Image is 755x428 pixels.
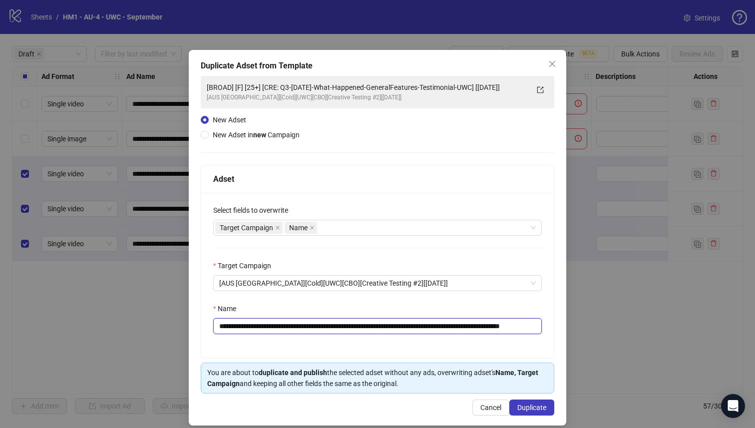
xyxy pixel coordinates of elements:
label: Name [213,303,243,314]
input: Name [213,318,542,334]
span: close [548,60,556,68]
span: close [275,225,280,230]
button: Duplicate [509,400,554,416]
div: Open Intercom Messenger [721,394,745,418]
div: Duplicate Adset from Template [201,60,554,72]
span: Name [289,222,308,233]
strong: Name, Target Campaign [207,369,538,388]
label: Select fields to overwrite [213,205,295,216]
label: Target Campaign [213,260,278,271]
span: Target Campaign [215,222,283,234]
span: Name [285,222,317,234]
span: New Adset [213,116,246,124]
span: close [310,225,315,230]
span: New Adset in Campaign [213,131,300,139]
span: Target Campaign [220,222,273,233]
div: [BROAD] [F] [25+] [CRE: Q3-[DATE]-What-Happened-GeneralFeatures-Testimonial-UWC] [[DATE]] [207,82,528,93]
span: Duplicate [517,404,546,412]
button: Cancel [472,400,509,416]
div: You are about to the selected adset without any ads, overwriting adset's and keeping all other fi... [207,367,548,389]
span: Cancel [480,404,501,412]
div: Adset [213,173,542,185]
div: [AUS [GEOGRAPHIC_DATA]][Cold][UWC][CBO][Creative Testing #2][[DATE]] [207,93,528,102]
strong: new [253,131,266,139]
span: [AUS NZ][Cold][UWC][CBO][Creative Testing #2][02 September 2025] [219,276,536,291]
button: Close [544,56,560,72]
span: export [537,86,544,93]
strong: duplicate and publish [259,369,327,377]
